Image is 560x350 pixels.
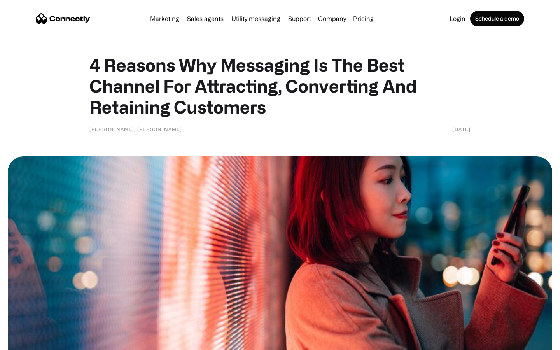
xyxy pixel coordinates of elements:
a: Schedule a demo [470,11,524,26]
div: [PERSON_NAME], [PERSON_NAME] [89,125,182,133]
div: Company [318,13,346,24]
aside: Language selected: English [8,336,47,347]
a: Utility messaging [228,16,283,22]
ul: Language list [16,336,47,347]
h1: 4 Reasons Why Messaging Is The Best Channel For Attracting, Converting And Retaining Customers [89,54,471,117]
a: Marketing [147,16,182,22]
a: Pricing [350,16,377,22]
div: [DATE] [453,125,471,133]
a: Sales agents [184,16,227,22]
a: Login [446,16,469,22]
a: Support [285,16,314,22]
